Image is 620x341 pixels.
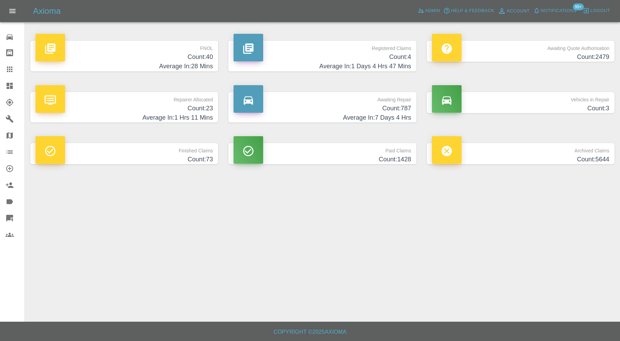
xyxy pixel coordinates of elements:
h4: Count: 787 [234,104,411,113]
h4: Count: 1428 [234,155,411,164]
button: Help & Feedback [442,6,496,16]
p: Awaiting Repair [234,92,411,104]
a: Archived ClaimsCount:5644 [427,143,614,164]
span: 99+ [573,3,584,10]
a: Registered ClaimsCount:4Average In:1 Days 4 Hrs 47 Mins [228,41,416,71]
p: Vehicles in Repair [432,92,609,104]
h4: Count: 40 [35,52,213,62]
a: Awaiting Quote AuthorisationCount:2479 [427,41,614,62]
h4: Average In: 7 Days 4 Hrs [234,113,411,122]
a: Account [496,6,531,17]
a: Finished ClaimsCount:73 [30,143,218,164]
h4: Count: 3 [432,104,609,113]
button: Notifications [531,6,578,16]
button: Logout [581,6,612,16]
span: Account [507,7,530,15]
a: FNOLCount:40Average In:28 Mins [30,41,218,71]
a: Vehicles in RepairCount:3 [427,92,614,113]
p: FNOL [35,41,213,52]
a: Admin [416,6,442,16]
p: Awaiting Quote Authorisation [432,41,609,52]
h6: Copyright © 2025 Axioma [6,327,614,337]
h4: Count: 2479 [432,52,609,62]
span: Logout [590,7,610,15]
p: Finished Claims [35,143,213,155]
a: Awaiting RepairCount:787Average In:7 Days 4 Hrs [228,92,416,123]
h4: Count: 73 [35,155,213,164]
h4: Average In: 28 Mins [35,62,213,71]
button: Open drawer [4,3,21,19]
h5: Axioma [33,6,61,17]
a: Repairer AllocatedCount:23Average In:1 Hrs 11 Mins [30,92,218,123]
a: Paid ClaimsCount:1428 [228,143,416,164]
p: Registered Claims [234,41,411,52]
span: Admin [425,7,440,15]
span: Notifications [541,7,577,15]
h4: Count: 4 [234,52,411,62]
h4: Average In: 1 Days 4 Hrs 47 Mins [234,62,411,71]
h4: Average In: 1 Hrs 11 Mins [35,113,213,122]
p: Repairer Allocated [35,92,213,104]
h4: Count: 23 [35,104,213,113]
p: Paid Claims [234,143,411,155]
p: Archived Claims [432,143,609,155]
h4: Count: 5644 [432,155,609,164]
span: Help & Feedback [451,7,494,15]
